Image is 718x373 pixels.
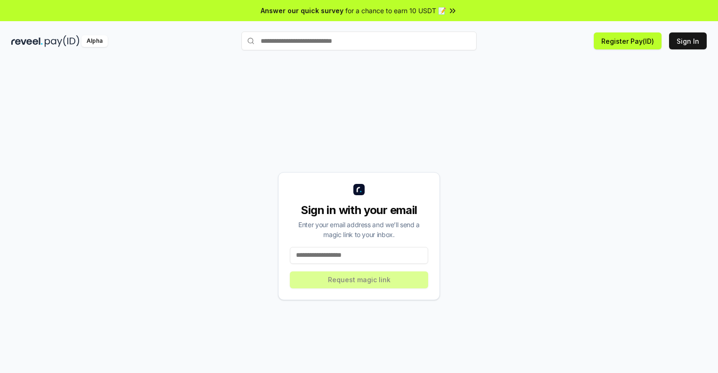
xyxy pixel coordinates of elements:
div: Alpha [81,35,108,47]
button: Register Pay(ID) [594,32,662,49]
img: pay_id [45,35,80,47]
img: reveel_dark [11,35,43,47]
img: logo_small [353,184,365,195]
div: Enter your email address and we’ll send a magic link to your inbox. [290,220,428,239]
div: Sign in with your email [290,203,428,218]
span: for a chance to earn 10 USDT 📝 [345,6,446,16]
button: Sign In [669,32,707,49]
span: Answer our quick survey [261,6,343,16]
